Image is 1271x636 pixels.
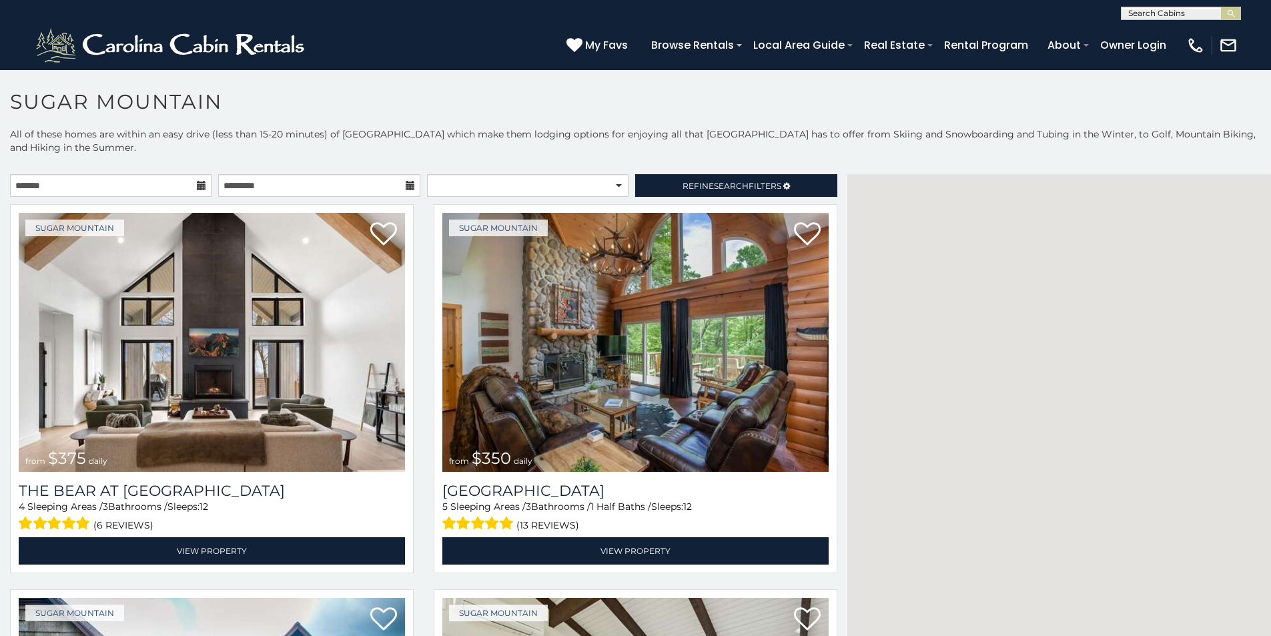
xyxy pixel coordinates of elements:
span: $350 [472,448,511,468]
a: RefineSearchFilters [635,174,837,197]
span: 5 [442,501,448,513]
span: 4 [19,501,25,513]
span: 12 [199,501,208,513]
img: 1714398141_thumbnail.jpeg [442,213,829,472]
img: 1714387646_thumbnail.jpeg [19,213,405,472]
a: View Property [19,537,405,565]
div: Sleeping Areas / Bathrooms / Sleeps: [19,500,405,534]
a: Rental Program [937,33,1035,57]
span: (13 reviews) [516,517,579,534]
img: phone-regular-white.png [1186,36,1205,55]
a: About [1041,33,1088,57]
span: 1 Half Baths / [590,501,651,513]
span: (6 reviews) [93,517,153,534]
a: Owner Login [1094,33,1173,57]
a: from $350 daily [442,213,829,472]
h3: Grouse Moor Lodge [442,482,829,500]
a: Browse Rentals [645,33,741,57]
a: Local Area Guide [747,33,851,57]
span: daily [514,456,532,466]
span: $375 [48,448,86,468]
a: from $375 daily [19,213,405,472]
a: Sugar Mountain [25,220,124,236]
a: Add to favorites [794,221,821,249]
a: Add to favorites [794,606,821,634]
span: from [449,456,469,466]
div: Sleeping Areas / Bathrooms / Sleeps: [442,500,829,534]
img: White-1-2.png [33,25,310,65]
span: 3 [103,501,108,513]
a: Add to favorites [370,221,397,249]
a: Add to favorites [370,606,397,634]
img: mail-regular-white.png [1219,36,1238,55]
span: Search [714,181,749,191]
a: View Property [442,537,829,565]
h3: The Bear At Sugar Mountain [19,482,405,500]
a: Sugar Mountain [25,605,124,621]
span: Refine Filters [683,181,781,191]
a: The Bear At [GEOGRAPHIC_DATA] [19,482,405,500]
a: My Favs [566,37,631,54]
a: [GEOGRAPHIC_DATA] [442,482,829,500]
span: 3 [526,501,531,513]
a: Sugar Mountain [449,220,548,236]
span: My Favs [585,37,628,53]
span: from [25,456,45,466]
span: 12 [683,501,692,513]
a: Sugar Mountain [449,605,548,621]
a: Real Estate [857,33,931,57]
span: daily [89,456,107,466]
